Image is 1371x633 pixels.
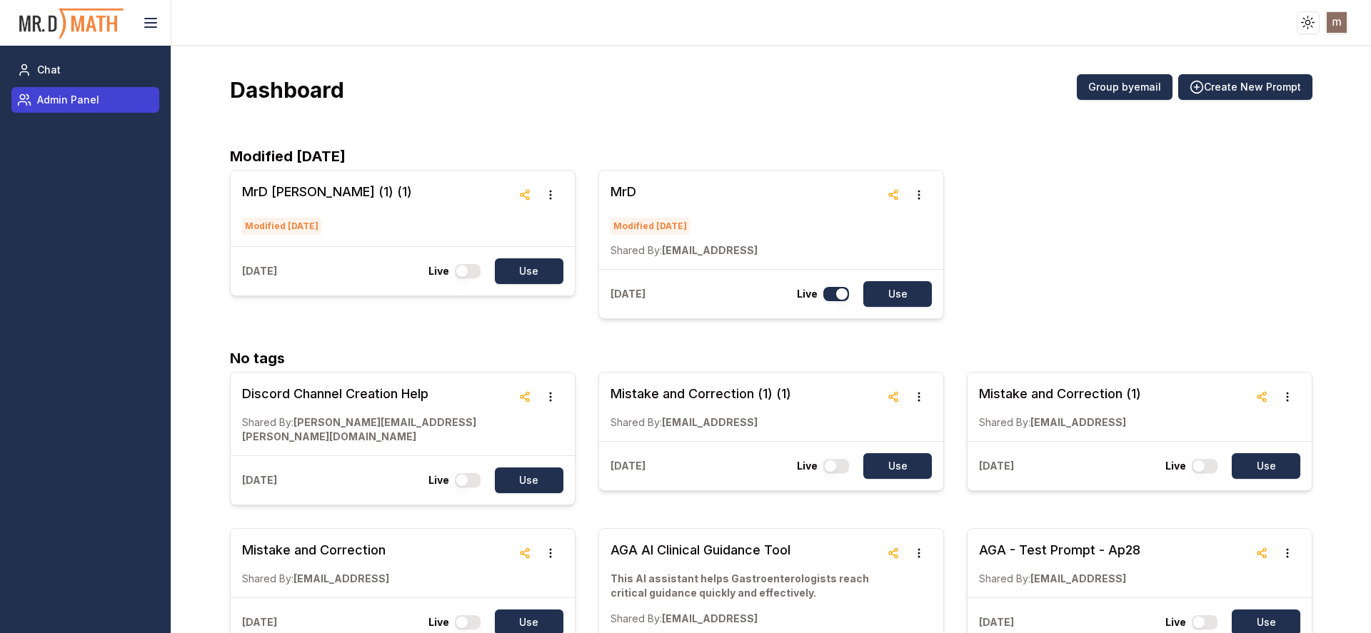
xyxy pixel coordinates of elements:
p: Live [1165,459,1186,473]
a: Use [855,281,932,307]
span: Chat [37,63,61,77]
a: Mistake and Correction (1)Shared By:[EMAIL_ADDRESS] [979,384,1141,430]
a: AGA AI Clinical Guidance ToolThis AI assistant helps Gastroenterologists reach critical guidance ... [611,540,880,626]
span: Modified [DATE] [242,218,321,235]
p: [DATE] [611,459,646,473]
h2: No tags [230,348,1312,369]
p: [PERSON_NAME][EMAIL_ADDRESS][PERSON_NAME][DOMAIN_NAME] [242,415,512,444]
p: [DATE] [611,287,646,301]
p: [EMAIL_ADDRESS] [979,572,1140,586]
h3: AGA - Test Prompt - Ap28 [979,540,1140,560]
a: Admin Panel [11,87,159,113]
p: [EMAIL_ADDRESS] [611,243,758,258]
span: Shared By: [611,612,662,624]
p: Live [797,287,818,301]
a: AGA - Test Prompt - Ap28Shared By:[EMAIL_ADDRESS] [979,540,1140,586]
a: Chat [11,57,159,83]
p: [DATE] [979,615,1014,629]
span: Admin Panel [37,93,99,107]
img: ACg8ocJF9pzeCqlo4ezUS9X6Xfqcx_FUcdFr9_JrUZCRfvkAGUe5qw=s96-c [1327,12,1347,33]
p: [DATE] [979,459,1014,473]
span: Shared By: [611,416,662,428]
span: Shared By: [979,416,1030,428]
a: Mistake and Correction (1) (1)Shared By:[EMAIL_ADDRESS] [611,384,791,430]
button: Use [863,281,932,307]
p: Live [797,459,818,473]
a: Use [855,453,932,479]
p: This AI assistant helps Gastroenterologists reach critical guidance quickly and effectively. [611,572,880,600]
p: Live [428,615,449,629]
button: Use [495,467,563,493]
a: Use [486,467,563,493]
h3: MrD [PERSON_NAME] (1) (1) [242,182,412,202]
a: Mistake and CorrectionShared By:[EMAIL_ADDRESS] [242,540,389,586]
h3: Mistake and Correction (1) (1) [611,384,791,404]
p: [DATE] [242,473,277,487]
p: [EMAIL_ADDRESS] [979,415,1141,430]
p: [EMAIL_ADDRESS] [242,572,389,586]
a: Use [486,258,563,284]
h3: Dashboard [230,77,344,103]
p: Live [1165,615,1186,629]
button: Create New Prompt [1178,74,1312,100]
p: [DATE] [242,264,277,278]
span: Modified [DATE] [611,218,690,235]
h3: Mistake and Correction [242,540,389,560]
p: [EMAIL_ADDRESS] [611,415,791,430]
h3: AGA AI Clinical Guidance Tool [611,540,880,560]
p: Live [428,473,449,487]
a: MrDModified [DATE]Shared By:[EMAIL_ADDRESS] [611,182,758,258]
span: Shared By: [979,572,1030,584]
span: Shared By: [242,416,293,428]
h3: MrD [611,182,758,202]
a: Discord Channel Creation HelpShared By:[PERSON_NAME][EMAIL_ADDRESS][PERSON_NAME][DOMAIN_NAME] [242,384,512,444]
button: Use [1232,453,1300,479]
a: MrD [PERSON_NAME] (1) (1)Modified [DATE] [242,182,412,235]
p: Live [428,264,449,278]
button: Group byemail [1077,74,1172,100]
p: [EMAIL_ADDRESS] [611,612,880,626]
span: Shared By: [611,244,662,256]
button: Use [495,258,563,284]
p: [DATE] [242,615,277,629]
span: Shared By: [242,572,293,584]
img: PromptOwl [18,4,125,42]
a: Use [1223,453,1300,479]
button: Use [863,453,932,479]
h3: Mistake and Correction (1) [979,384,1141,404]
h2: Modified [DATE] [230,146,1312,167]
h3: Discord Channel Creation Help [242,384,512,404]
